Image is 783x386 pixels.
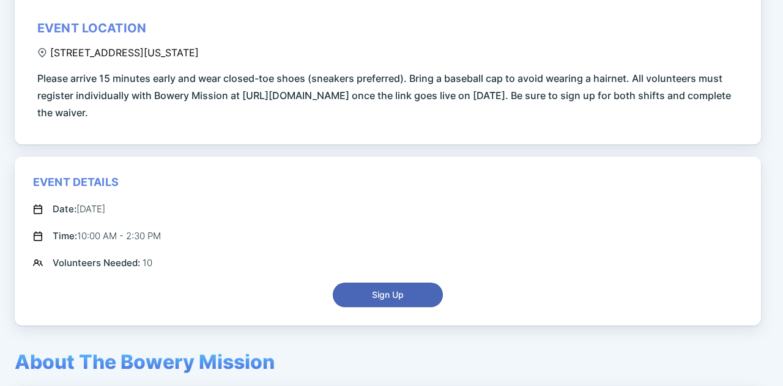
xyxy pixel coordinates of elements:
span: Please arrive 15 minutes early and wear closed-toe shoes (sneakers preferred). Bring a baseball c... [37,70,743,121]
div: event location [37,21,146,35]
button: Sign Up [333,283,443,307]
div: 10 [53,256,152,270]
div: [DATE] [53,202,105,217]
div: [STREET_ADDRESS][US_STATE] [37,46,199,59]
span: Time: [53,230,77,242]
div: Event Details [33,175,119,190]
span: Volunteers Needed: [53,257,143,269]
span: Sign Up [372,289,404,301]
div: 10:00 AM - 2:30 PM [53,229,161,243]
span: Date: [53,203,76,215]
span: About The Bowery Mission [15,350,275,374]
